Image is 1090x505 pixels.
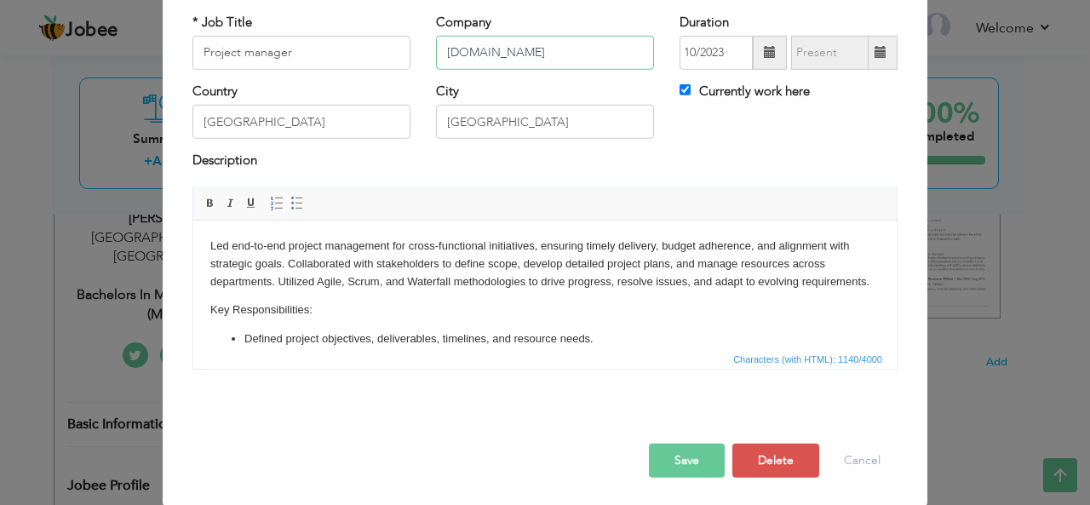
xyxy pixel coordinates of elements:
a: Insert/Remove Numbered List [267,194,286,213]
label: City [436,83,459,100]
label: Country [192,83,238,100]
a: Italic [221,194,240,213]
button: Cancel [827,444,898,478]
label: * Job Title [192,13,252,31]
div: Statistics [730,352,887,367]
input: Currently work here [680,84,691,95]
span: Characters (with HTML): 1140/4000 [730,352,886,367]
button: Save [649,444,725,478]
iframe: Rich Text Editor, workEditor [193,221,897,348]
a: Underline [242,194,261,213]
a: Bold [201,194,220,213]
label: Currently work here [680,83,810,100]
input: Present [791,36,869,70]
label: Duration [680,13,729,31]
input: From [680,36,753,70]
label: Description [192,152,257,169]
button: Delete [732,444,819,478]
a: Insert/Remove Bulleted List [288,194,307,213]
label: Company [436,13,491,31]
